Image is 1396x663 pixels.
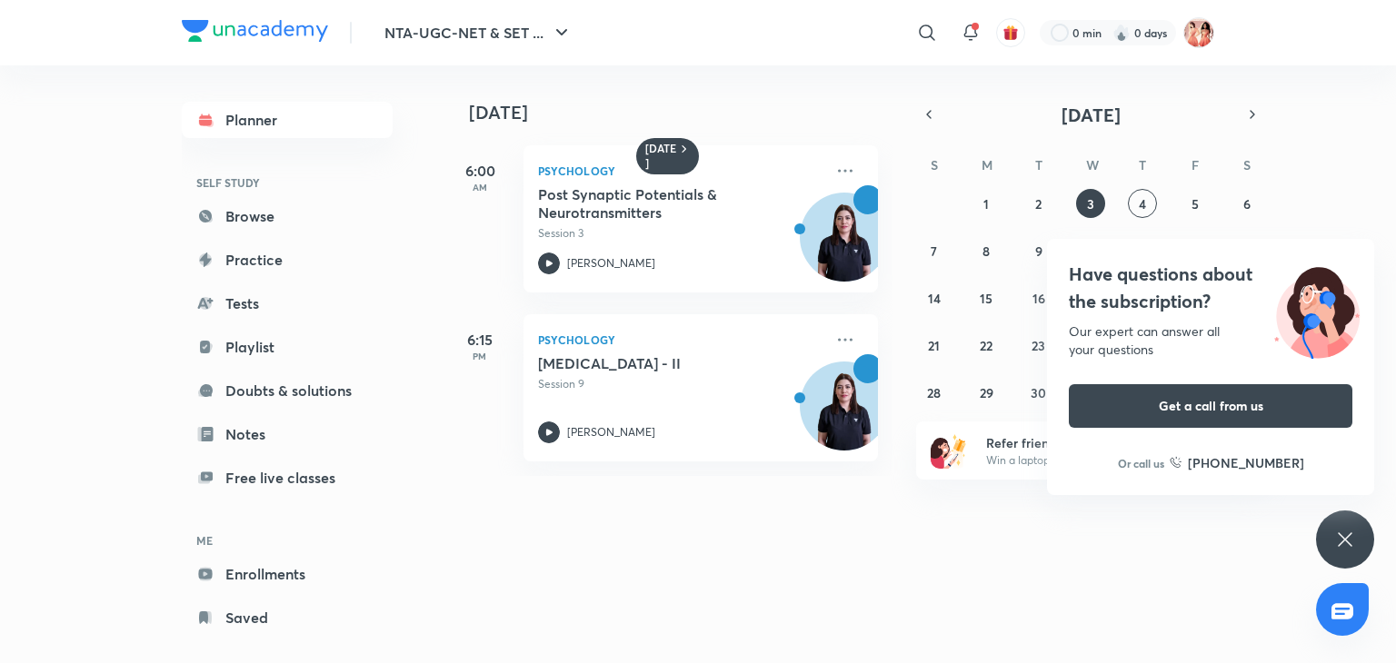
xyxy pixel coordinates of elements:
p: Win a laptop, vouchers & more [986,452,1210,469]
button: September 8, 2025 [972,236,1001,265]
abbr: September 29, 2025 [980,384,993,401]
button: September 30, 2025 [1024,378,1053,407]
button: September 16, 2025 [1024,283,1053,312]
h5: 6:00 [444,160,516,182]
p: Session 9 [538,376,823,392]
a: [PHONE_NUMBER] [1170,453,1304,472]
p: [PERSON_NAME] [567,424,655,440]
abbr: Saturday [1243,156,1251,173]
img: Avatar [801,371,888,459]
h5: Neuropsychological Tests - II [538,354,764,372]
p: Psychology [538,329,823,351]
abbr: September 9, 2025 [1035,242,1042,260]
button: September 11, 2025 [1128,236,1157,265]
button: September 13, 2025 [1232,236,1261,265]
h6: SELF STUDY [182,167,393,198]
p: AM [444,182,516,193]
a: Browse [182,198,393,234]
abbr: September 1, 2025 [983,195,989,213]
button: September 9, 2025 [1024,236,1053,265]
button: September 3, 2025 [1076,189,1105,218]
img: referral [931,432,967,469]
abbr: Friday [1192,156,1199,173]
img: streak [1112,24,1131,42]
button: September 5, 2025 [1181,189,1210,218]
abbr: September 30, 2025 [1031,384,1046,401]
h4: Have questions about the subscription? [1069,261,1352,315]
abbr: September 6, 2025 [1243,195,1251,213]
button: September 22, 2025 [972,331,1001,360]
abbr: September 2, 2025 [1035,195,1042,213]
a: Free live classes [182,460,393,496]
p: Psychology [538,160,823,182]
button: September 4, 2025 [1128,189,1157,218]
span: [DATE] [1062,103,1121,127]
button: September 15, 2025 [972,283,1001,312]
button: September 1, 2025 [972,189,1001,218]
a: Enrollments [182,556,393,592]
div: Our expert can answer all your questions [1069,322,1352,359]
p: Or call us [1118,455,1164,471]
h6: [DATE] [645,142,677,171]
h4: [DATE] [469,102,896,124]
img: ttu_illustration_new.svg [1260,261,1374,359]
button: avatar [996,18,1025,47]
button: September 12, 2025 [1181,236,1210,265]
button: NTA-UGC-NET & SET ... [374,15,583,51]
abbr: September 7, 2025 [931,242,937,260]
abbr: September 14, 2025 [928,290,941,307]
abbr: September 16, 2025 [1032,290,1045,307]
abbr: September 21, 2025 [928,337,940,354]
button: September 10, 2025 [1076,236,1105,265]
img: Avatar [801,203,888,290]
abbr: Wednesday [1086,156,1099,173]
button: September 21, 2025 [920,331,949,360]
abbr: September 4, 2025 [1139,195,1146,213]
abbr: September 28, 2025 [927,384,941,401]
abbr: Thursday [1139,156,1146,173]
button: September 23, 2025 [1024,331,1053,360]
p: [PERSON_NAME] [567,255,655,272]
img: Rashi Gupta [1183,17,1214,48]
a: Tests [182,285,393,322]
h6: Refer friends [986,433,1210,452]
a: Playlist [182,329,393,365]
button: [DATE] [942,102,1240,127]
button: September 6, 2025 [1232,189,1261,218]
a: Notes [182,416,393,452]
abbr: September 22, 2025 [980,337,992,354]
a: Company Logo [182,20,328,46]
a: Saved [182,599,393,636]
button: September 28, 2025 [920,378,949,407]
abbr: Tuesday [1035,156,1042,173]
img: avatar [1002,25,1019,41]
button: September 2, 2025 [1024,189,1053,218]
h5: 6:15 [444,329,516,351]
p: Session 3 [538,225,823,242]
p: PM [444,351,516,361]
abbr: Sunday [931,156,938,173]
abbr: September 3, 2025 [1087,195,1094,213]
abbr: Monday [982,156,992,173]
button: September 7, 2025 [920,236,949,265]
a: Doubts & solutions [182,372,393,409]
abbr: September 5, 2025 [1192,195,1199,213]
h6: ME [182,525,393,556]
button: September 14, 2025 [920,283,949,312]
abbr: September 15, 2025 [980,290,992,307]
img: Company Logo [182,20,328,42]
h6: [PHONE_NUMBER] [1188,453,1304,472]
h5: Post Synaptic Potentials & Neurotransmitters [538,185,764,222]
button: Get a call from us [1069,384,1352,428]
abbr: September 8, 2025 [982,242,990,260]
a: Planner [182,102,393,138]
abbr: September 23, 2025 [1032,337,1045,354]
a: Practice [182,242,393,278]
button: September 29, 2025 [972,378,1001,407]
